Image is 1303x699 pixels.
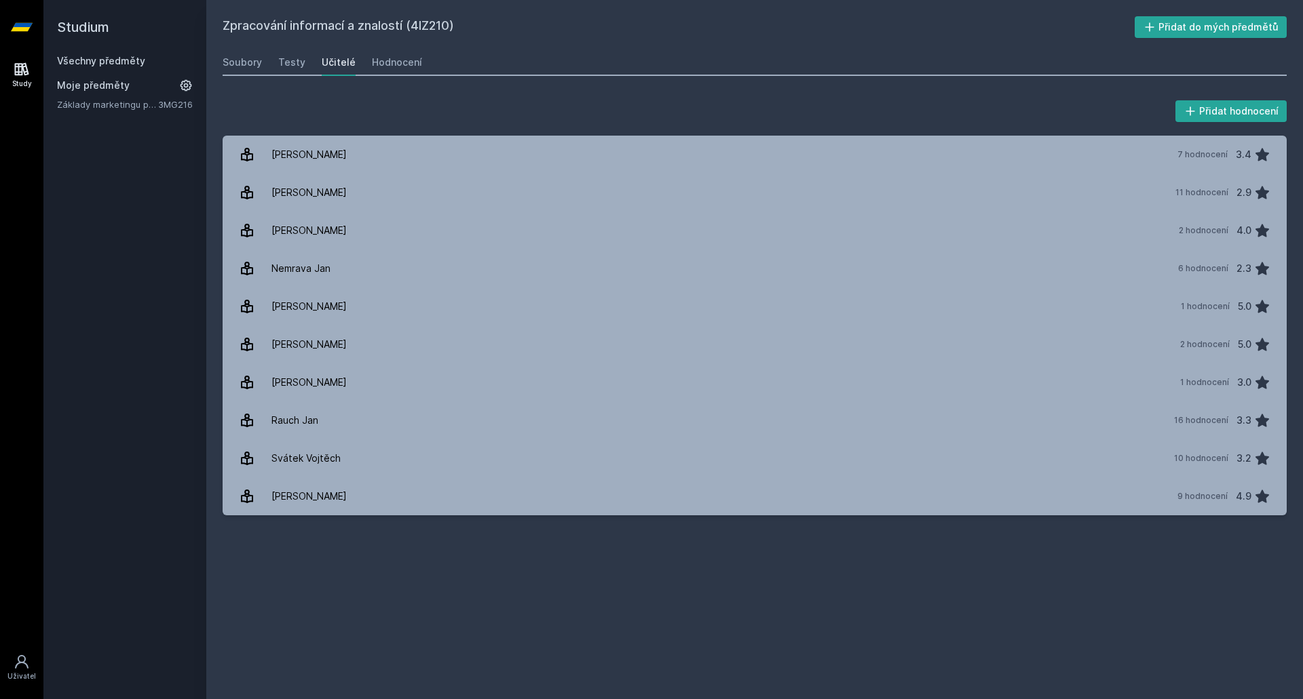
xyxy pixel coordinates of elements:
[223,477,1287,515] a: [PERSON_NAME] 9 hodnocení 4.9
[1237,369,1251,396] div: 3.0
[271,407,318,434] div: Rauch Jan
[1174,453,1228,464] div: 10 hodnocení
[158,99,193,110] a: 3MG216
[271,331,347,358] div: [PERSON_NAME]
[372,49,422,76] a: Hodnocení
[223,136,1287,174] a: [PERSON_NAME] 7 hodnocení 3.4
[1238,293,1251,320] div: 5.0
[57,55,145,66] a: Všechny předměty
[271,217,347,244] div: [PERSON_NAME]
[278,49,305,76] a: Testy
[1177,149,1228,160] div: 7 hodnocení
[1236,445,1251,472] div: 3.2
[322,56,356,69] div: Učitelé
[1181,301,1230,312] div: 1 hodnocení
[1174,415,1228,426] div: 16 hodnocení
[223,212,1287,249] a: [PERSON_NAME] 2 hodnocení 4.0
[1236,255,1251,282] div: 2.3
[1236,217,1251,244] div: 4.0
[223,439,1287,477] a: Svátek Vojtěch 10 hodnocení 3.2
[1178,263,1228,274] div: 6 hodnocení
[271,369,347,396] div: [PERSON_NAME]
[271,293,347,320] div: [PERSON_NAME]
[223,56,262,69] div: Soubory
[223,287,1287,325] a: [PERSON_NAME] 1 hodnocení 5.0
[223,363,1287,401] a: [PERSON_NAME] 1 hodnocení 3.0
[278,56,305,69] div: Testy
[1135,16,1287,38] button: Přidat do mých předmětů
[7,671,36,681] div: Uživatel
[57,79,130,92] span: Moje předměty
[223,16,1135,38] h2: Zpracování informací a znalostí (4IZ210)
[1180,339,1230,350] div: 2 hodnocení
[1236,179,1251,206] div: 2.9
[223,249,1287,287] a: Nemrava Jan 6 hodnocení 2.3
[1179,225,1228,236] div: 2 hodnocení
[57,98,158,111] a: Základy marketingu pro informatiky a statistiky
[223,174,1287,212] a: [PERSON_NAME] 11 hodnocení 2.9
[271,255,331,282] div: Nemrava Jan
[1236,407,1251,434] div: 3.3
[372,56,422,69] div: Hodnocení
[1180,377,1229,388] div: 1 hodnocení
[1236,483,1251,510] div: 4.9
[1175,100,1287,122] button: Přidat hodnocení
[322,49,356,76] a: Učitelé
[271,483,347,510] div: [PERSON_NAME]
[271,141,347,168] div: [PERSON_NAME]
[1175,187,1228,198] div: 11 hodnocení
[271,179,347,206] div: [PERSON_NAME]
[223,325,1287,363] a: [PERSON_NAME] 2 hodnocení 5.0
[3,54,41,96] a: Study
[223,401,1287,439] a: Rauch Jan 16 hodnocení 3.3
[1177,491,1228,502] div: 9 hodnocení
[3,647,41,688] a: Uživatel
[1238,331,1251,358] div: 5.0
[223,49,262,76] a: Soubory
[271,445,341,472] div: Svátek Vojtěch
[1236,141,1251,168] div: 3.4
[12,79,32,89] div: Study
